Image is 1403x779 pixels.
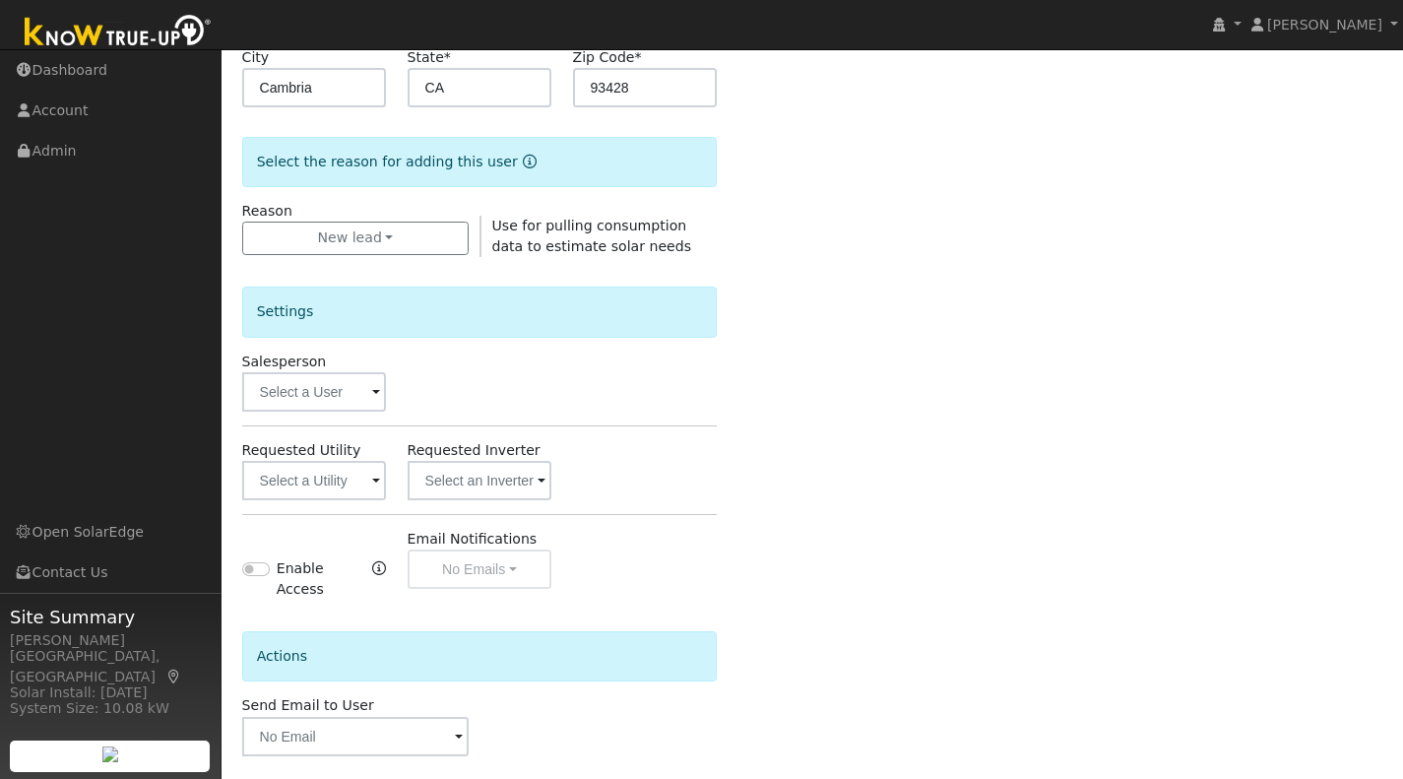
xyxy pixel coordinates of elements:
[242,372,387,412] input: Select a User
[408,440,541,461] label: Requested Inverter
[573,47,642,68] label: Zip Code
[277,558,368,600] label: Enable Access
[242,695,374,716] label: Send Email to User
[242,352,327,372] label: Salesperson
[10,604,211,630] span: Site Summary
[165,669,183,684] a: Map
[10,646,211,687] div: [GEOGRAPHIC_DATA], [GEOGRAPHIC_DATA]
[242,440,361,461] label: Requested Utility
[10,698,211,719] div: System Size: 10.08 kW
[242,287,718,337] div: Settings
[10,630,211,651] div: [PERSON_NAME]
[242,461,387,500] input: Select a Utility
[102,747,118,762] img: retrieve
[242,717,470,756] input: No Email
[10,682,211,703] div: Solar Install: [DATE]
[492,218,691,254] span: Use for pulling consumption data to estimate solar needs
[444,49,451,65] span: Required
[242,222,470,255] button: New lead
[408,461,552,500] input: Select an Inverter
[242,631,718,682] div: Actions
[408,47,451,68] label: State
[372,558,386,602] a: Enable Access
[408,529,538,550] label: Email Notifications
[635,49,642,65] span: Required
[242,137,718,187] div: Select the reason for adding this user
[15,11,222,55] img: Know True-Up
[1267,17,1382,32] span: [PERSON_NAME]
[518,154,537,169] a: Reason for new user
[242,47,270,68] label: City
[242,201,292,222] label: Reason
